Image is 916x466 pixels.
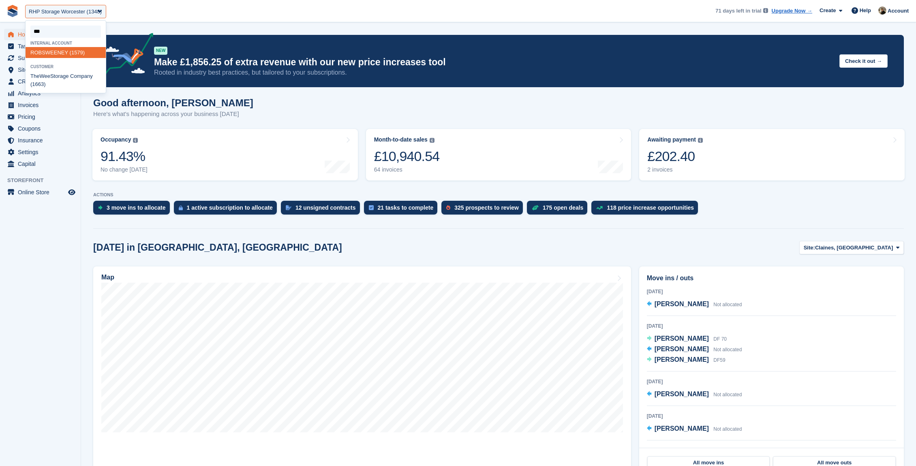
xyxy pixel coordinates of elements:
[647,355,726,365] a: [PERSON_NAME] DF59
[101,136,131,143] div: Occupancy
[18,146,66,158] span: Settings
[713,392,742,397] span: Not allocated
[647,136,696,143] div: Awaiting payment
[18,88,66,99] span: Analytics
[101,274,114,281] h2: Map
[655,425,709,432] span: [PERSON_NAME]
[647,299,742,310] a: [PERSON_NAME] Not allocated
[378,204,434,211] div: 21 tasks to complete
[101,148,148,165] div: 91.43%
[4,146,77,158] a: menu
[45,49,58,56] span: WEE
[839,54,888,68] button: Check it out →
[878,6,886,15] img: Oliver Bruce
[647,288,896,295] div: [DATE]
[374,136,428,143] div: Month-to-date sales
[4,29,77,40] a: menu
[26,64,106,69] div: Customer
[698,138,703,143] img: icon-info-grey-7440780725fd019a000dd9b08b2336e03edf1995a4989e88bcd33f0948082b44.svg
[101,166,148,173] div: No change [DATE]
[18,29,66,40] span: Home
[26,41,106,45] div: Internal account
[98,205,103,210] img: move_ins_to_allocate_icon-fdf77a2bb77ea45bf5b3d319d69a93e2d87916cf1d5bf7949dd705db3b84f3ca.svg
[7,176,81,185] span: Storefront
[18,123,66,134] span: Coupons
[647,322,896,330] div: [DATE]
[26,47,106,58] div: ROBS NEY (1579)
[18,76,66,87] span: CRM
[596,206,603,210] img: price_increase_opportunities-93ffe204e8149a01c8c9dc8f82e8f89637d9d84a8eef4429ea346261dce0b2c0.svg
[4,41,77,52] a: menu
[4,111,77,122] a: menu
[4,158,77,170] a: menu
[532,205,539,210] img: deal-1b604bf984904fb50ccaf53a9ad4b4a5d6e5aea283cecdc64d6e3604feb123c2.svg
[374,166,440,173] div: 64 invoices
[446,205,450,210] img: prospect-51fa495bee0391a8d652442698ab0144808aea92771e9ea1ae160a38d050c398.svg
[133,138,138,143] img: icon-info-grey-7440780725fd019a000dd9b08b2336e03edf1995a4989e88bcd33f0948082b44.svg
[655,391,709,397] span: [PERSON_NAME]
[4,76,77,87] a: menu
[647,344,742,355] a: [PERSON_NAME] Not allocated
[655,335,709,342] span: [PERSON_NAME]
[647,148,703,165] div: £202.40
[4,135,77,146] a: menu
[18,187,66,198] span: Online Store
[815,244,893,252] span: Claines, [GEOGRAPHIC_DATA]
[591,201,702,219] a: 118 price increase opportunities
[647,334,727,344] a: [PERSON_NAME] DF 70
[369,205,374,210] img: task-75834270c22a3079a89374b754ae025e5fb1db73e45f91037f5363f120a921f8.svg
[18,111,66,122] span: Pricing
[647,166,703,173] div: 2 invoices
[713,347,742,352] span: Not allocated
[655,301,709,307] span: [PERSON_NAME]
[713,336,727,342] span: DF 70
[374,148,440,165] div: £10,940.54
[154,47,167,55] div: NEW
[655,346,709,352] span: [PERSON_NAME]
[179,205,183,210] img: active_subscription_to_allocate_icon-d502201f5373d7db506a760aba3b589e785aa758c864c3986d89f69b8ff3...
[154,68,833,77] p: Rooted in industry best practices, but tailored to your subscriptions.
[286,205,291,210] img: contract_signature_icon-13c848040528278c33f63329250d36e43548de30e8caae1d1a13099fd9432cc5.svg
[295,204,356,211] div: 12 unsigned contracts
[713,302,742,307] span: Not allocated
[18,64,66,75] span: Sites
[39,73,50,79] span: Wee
[888,7,909,15] span: Account
[93,110,253,119] p: Here's what's happening across your business [DATE]
[804,244,815,252] span: Site:
[93,192,904,198] p: ACTIONS
[67,187,77,197] a: Preview store
[4,187,77,198] a: menu
[799,241,904,254] button: Site: Claines, [GEOGRAPHIC_DATA]
[364,201,442,219] a: 21 tasks to complete
[18,158,66,170] span: Capital
[154,56,833,68] p: Make £1,856.25 of extra revenue with our new price increases tool
[97,33,154,79] img: price-adjustments-announcement-icon-8257ccfd72463d97f412b2fc003d46551f7dbcb40ab6d574587a9cd5c0d94...
[713,357,725,363] span: DF59
[18,99,66,111] span: Invoices
[527,201,591,219] a: 175 open deals
[18,41,66,52] span: Tasks
[647,378,896,385] div: [DATE]
[366,129,631,180] a: Month-to-date sales £10,940.54 64 invoices
[187,204,273,211] div: 1 active subscription to allocate
[93,97,253,108] h1: Good afternoon, [PERSON_NAME]
[543,204,583,211] div: 175 open deals
[607,204,694,211] div: 118 price increase opportunities
[715,7,761,15] span: 71 days left in trial
[4,123,77,134] a: menu
[639,129,905,180] a: Awaiting payment £202.40 2 invoices
[430,138,434,143] img: icon-info-grey-7440780725fd019a000dd9b08b2336e03edf1995a4989e88bcd33f0948082b44.svg
[92,129,358,180] a: Occupancy 91.43% No change [DATE]
[647,412,896,420] div: [DATE]
[4,64,77,75] a: menu
[820,6,836,15] span: Create
[281,201,364,219] a: 12 unsigned contracts
[29,8,102,16] div: RHP Storage Worcester (1348)
[18,52,66,64] span: Subscriptions
[107,204,166,211] div: 3 move ins to allocate
[763,8,768,13] img: icon-info-grey-7440780725fd019a000dd9b08b2336e03edf1995a4989e88bcd33f0948082b44.svg
[647,273,896,283] h2: Move ins / outs
[713,426,742,432] span: Not allocated
[655,356,709,363] span: [PERSON_NAME]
